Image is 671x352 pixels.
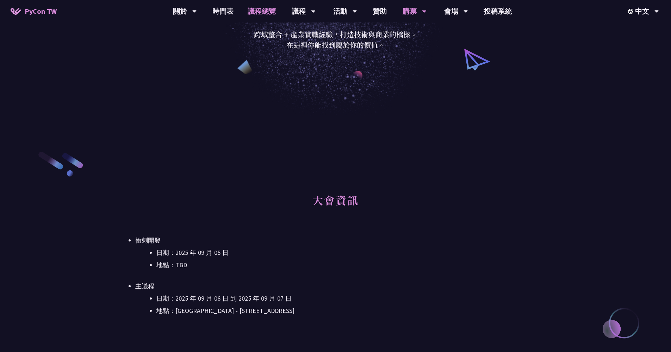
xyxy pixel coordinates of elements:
li: 日期：2025 年 09 月 06 日 到 2025 年 09 月 07 日 [156,293,557,304]
h2: 大會資訊 [114,186,557,225]
img: Home icon of PyCon TW 2025 [11,8,21,15]
li: 主議程 [135,281,557,316]
li: 地點：TBD [156,260,557,270]
img: Locale Icon [628,9,635,14]
li: 日期：2025 年 09 月 05 日 [156,247,557,258]
a: PyCon TW [4,2,64,20]
li: 地點：[GEOGRAPHIC_DATA] - ​[STREET_ADDRESS] [156,306,557,316]
li: 衝刺開發 [135,235,557,270]
span: PyCon TW [25,6,57,17]
div: 跨域整合 + 產業實戰經驗，打造技術與商業的橋樑。 在這裡你能找到屬於你的價值。 [249,29,422,50]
